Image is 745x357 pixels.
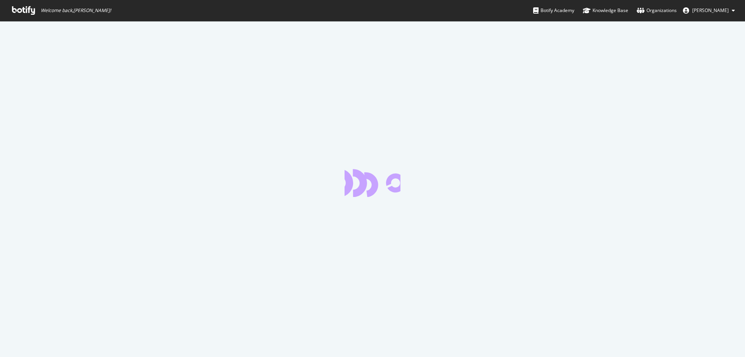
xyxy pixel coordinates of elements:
[41,7,111,14] span: Welcome back, [PERSON_NAME] !
[583,7,628,14] div: Knowledge Base
[677,4,741,17] button: [PERSON_NAME]
[533,7,574,14] div: Botify Academy
[637,7,677,14] div: Organizations
[345,169,400,197] div: animation
[692,7,729,14] span: Axel Roth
